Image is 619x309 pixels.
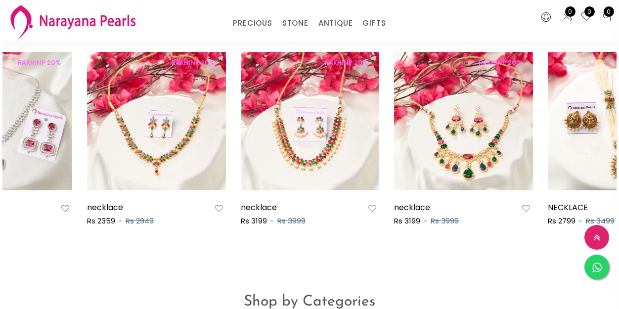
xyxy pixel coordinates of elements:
span: Rs 2949 [126,216,154,226]
a: STONE [282,16,309,31]
a: necklace [87,202,123,213]
a: 0 [580,11,592,24]
button: 0 [600,11,612,24]
span: 0 [565,6,575,17]
span: Rs 3199 [241,216,267,226]
a: necklace [394,202,430,213]
button: Add to wishlist [58,202,72,215]
span: Rs 3999 [277,216,306,226]
a: 0 [561,11,573,24]
span: RAKHINP 20% [319,58,373,67]
a: GIFTS [362,16,386,31]
span: Rs 2799 [548,216,575,226]
span: RAKHINP 20% [166,58,220,67]
span: Rs 3999 [431,216,459,226]
button: Add to wishlist [365,202,379,215]
a: necklace [241,202,277,213]
span: Rs 2359 [87,216,115,226]
span: Rs 3199 [394,216,420,226]
a: ANTIQUE [318,16,353,31]
a: NECKLACE [548,202,588,213]
span: RAKHINP 20% [473,58,527,67]
a: PRECIOUS [233,16,272,31]
span: 0 [584,6,595,17]
button: Add to wishlist [212,202,226,215]
span: 0 [604,6,614,17]
button: Add to wishlist [519,202,533,215]
span: Rs 3499 [586,216,615,226]
span: RAKHINP 20% [12,58,66,67]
